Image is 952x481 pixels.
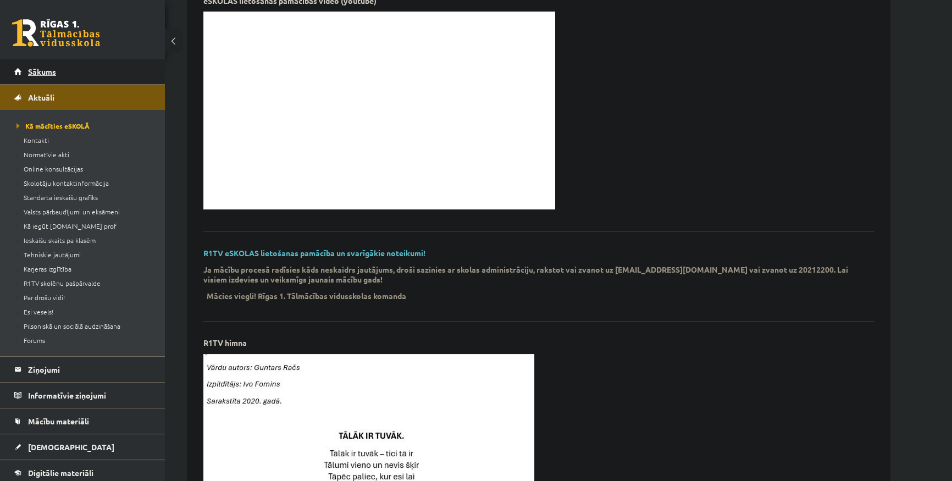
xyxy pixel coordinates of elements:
[16,164,154,174] a: Online konsultācijas
[203,248,425,258] a: R1TV eSKOLAS lietošanas pamācība un svarīgākie noteikumi!
[16,178,154,188] a: Skolotāju kontaktinformācija
[207,291,256,301] p: Mācies viegli!
[16,207,154,217] a: Valsts pārbaudījumi un eksāmeni
[258,291,406,301] p: Rīgas 1. Tālmācības vidusskolas komanda
[16,236,96,245] span: Ieskaišu skaits pa klasēm
[16,235,154,245] a: Ieskaišu skaits pa klasēm
[16,193,98,202] span: Standarta ieskaišu grafiks
[16,121,90,130] span: Kā mācīties eSKOLĀ
[14,434,151,460] a: [DEMOGRAPHIC_DATA]
[28,383,151,408] legend: Informatīvie ziņojumi
[14,85,151,110] a: Aktuāli
[28,67,56,76] span: Sākums
[16,221,154,231] a: Kā iegūt [DOMAIN_NAME] prof
[16,307,154,317] a: Esi vesels!
[14,59,151,84] a: Sākums
[16,150,69,159] span: Normatīvie akti
[16,207,120,216] span: Valsts pārbaudījumi un eksāmeni
[16,136,49,145] span: Kontakti
[28,92,54,102] span: Aktuāli
[28,442,114,452] span: [DEMOGRAPHIC_DATA]
[16,292,154,302] a: Par drošu vidi!
[14,383,151,408] a: Informatīvie ziņojumi
[14,408,151,434] a: Mācību materiāli
[16,278,154,288] a: R1TV skolēnu pašpārvalde
[28,416,89,426] span: Mācību materiāli
[16,279,101,288] span: R1TV skolēnu pašpārvalde
[16,150,154,159] a: Normatīvie akti
[16,335,154,345] a: Forums
[16,121,154,131] a: Kā mācīties eSKOLĀ
[203,338,247,347] p: R1TV himna
[16,135,154,145] a: Kontakti
[16,264,71,273] span: Karjeras izglītība
[16,264,154,274] a: Karjeras izglītība
[16,321,154,331] a: Pilsoniskā un sociālā audzināšana
[16,222,117,230] span: Kā iegūt [DOMAIN_NAME] prof
[203,264,857,284] p: Ja mācību procesā radīsies kāds neskaidrs jautājums, droši sazinies ar skolas administrāciju, rak...
[16,322,120,330] span: Pilsoniskā un sociālā audzināšana
[16,307,53,316] span: Esi vesels!
[14,357,151,382] a: Ziņojumi
[12,19,100,47] a: Rīgas 1. Tālmācības vidusskola
[28,357,151,382] legend: Ziņojumi
[16,293,65,302] span: Par drošu vidi!
[16,179,109,187] span: Skolotāju kontaktinformācija
[16,164,83,173] span: Online konsultācijas
[16,250,81,259] span: Tehniskie jautājumi
[16,192,154,202] a: Standarta ieskaišu grafiks
[28,468,93,478] span: Digitālie materiāli
[16,336,45,345] span: Forums
[16,250,154,259] a: Tehniskie jautājumi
